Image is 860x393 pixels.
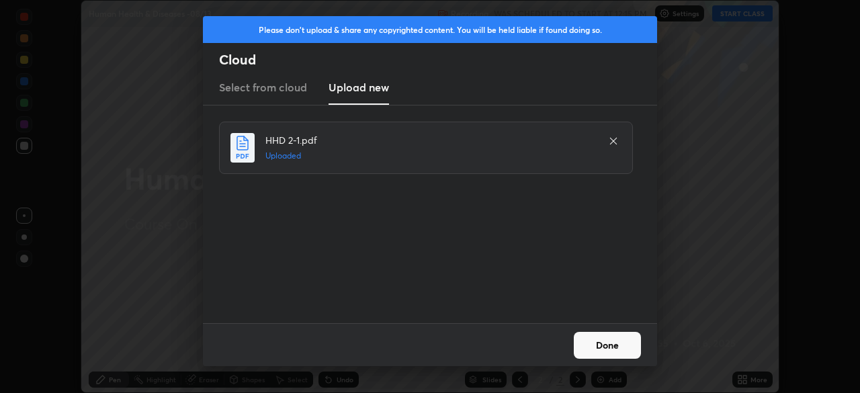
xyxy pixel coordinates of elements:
h3: Upload new [329,79,389,95]
button: Done [574,332,641,359]
h4: HHD 2-1.pdf [265,133,595,147]
h2: Cloud [219,51,657,69]
div: Please don't upload & share any copyrighted content. You will be held liable if found doing so. [203,16,657,43]
h5: Uploaded [265,150,595,162]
